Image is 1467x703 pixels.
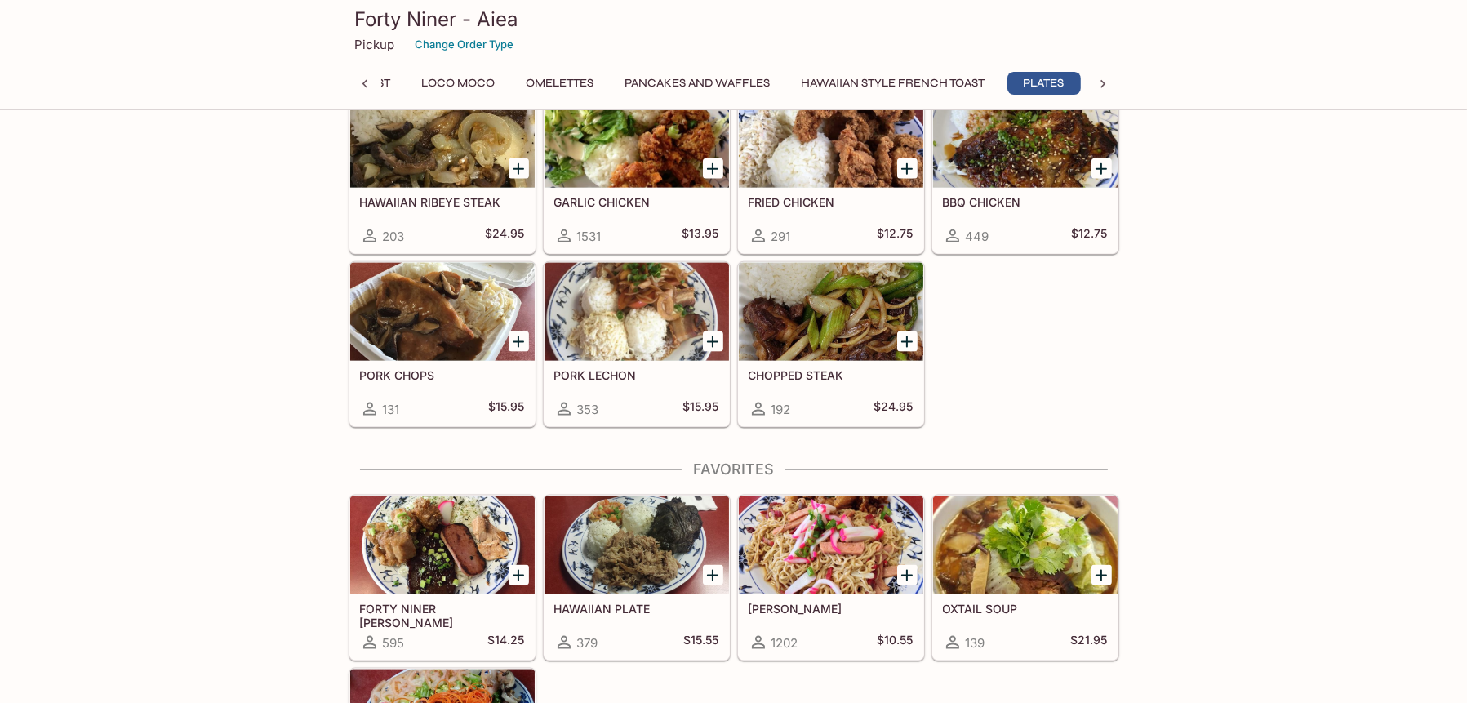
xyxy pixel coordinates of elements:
[577,402,599,417] span: 353
[349,496,536,661] a: FORTY NINER [PERSON_NAME]595$14.25
[966,635,985,651] span: 139
[749,368,914,382] h5: CHOPPED STEAK
[943,602,1108,616] h5: OXTAIL SOUP
[545,90,729,188] div: GARLIC CHICKEN
[933,496,1118,594] div: OXTAIL SOUP
[488,633,525,652] h5: $14.25
[1007,72,1081,95] button: Plates
[749,195,914,209] h5: FRIED CHICKEN
[684,633,719,652] h5: $15.55
[383,635,405,651] span: 595
[355,7,1113,32] h3: Forty Niner - Aiea
[897,158,918,179] button: Add FRIED CHICKEN
[703,331,723,352] button: Add PORK LECHON
[349,461,1119,478] h4: Favorites
[738,262,924,427] a: CHOPPED STEAK192$24.95
[793,72,994,95] button: Hawaiian Style French Toast
[966,229,989,244] span: 449
[1091,565,1112,585] button: Add OXTAIL SOUP
[349,89,536,254] a: HAWAIIAN RIBEYE STEAK203$24.95
[360,195,525,209] h5: HAWAIIAN RIBEYE STEAK
[682,226,719,246] h5: $13.95
[897,565,918,585] button: Add FRIED SAIMIN
[703,158,723,179] button: Add GARLIC CHICKEN
[878,226,914,246] h5: $12.75
[509,158,529,179] button: Add HAWAIIAN RIBEYE STEAK
[554,602,719,616] h5: HAWAIIAN PLATE
[545,263,729,361] div: PORK LECHON
[554,368,719,382] h5: PORK LECHON
[878,633,914,652] h5: $10.55
[544,89,730,254] a: GARLIC CHICKEN1531$13.95
[933,90,1118,188] div: BBQ CHICKEN
[749,602,914,616] h5: [PERSON_NAME]
[577,635,598,651] span: 379
[355,37,395,52] p: Pickup
[874,399,914,419] h5: $24.95
[383,402,400,417] span: 131
[350,90,535,188] div: HAWAIIAN RIBEYE STEAK
[932,89,1118,254] a: BBQ CHICKEN449$12.75
[616,72,780,95] button: Pancakes and Waffles
[683,399,719,419] h5: $15.95
[545,496,729,594] div: HAWAIIAN PLATE
[738,89,924,254] a: FRIED CHICKEN291$12.75
[932,496,1118,661] a: OXTAIL SOUP139$21.95
[360,602,525,629] h5: FORTY NINER [PERSON_NAME]
[771,402,791,417] span: 192
[771,229,791,244] span: 291
[897,331,918,352] button: Add CHOPPED STEAK
[489,399,525,419] h5: $15.95
[554,195,719,209] h5: GARLIC CHICKEN
[739,496,923,594] div: FRIED SAIMIN
[518,72,603,95] button: Omelettes
[703,565,723,585] button: Add HAWAIIAN PLATE
[771,635,798,651] span: 1202
[738,496,924,661] a: [PERSON_NAME]1202$10.55
[486,226,525,246] h5: $24.95
[544,262,730,427] a: PORK LECHON353$15.95
[1071,633,1108,652] h5: $21.95
[577,229,602,244] span: 1531
[408,32,522,57] button: Change Order Type
[350,263,535,361] div: PORK CHOPS
[1072,226,1108,246] h5: $12.75
[1091,158,1112,179] button: Add BBQ CHICKEN
[350,496,535,594] div: FORTY NINER BENTO
[544,496,730,661] a: HAWAIIAN PLATE379$15.55
[943,195,1108,209] h5: BBQ CHICKEN
[349,262,536,427] a: PORK CHOPS131$15.95
[360,368,525,382] h5: PORK CHOPS
[413,72,505,95] button: Loco Moco
[383,229,405,244] span: 203
[739,90,923,188] div: FRIED CHICKEN
[509,331,529,352] button: Add PORK CHOPS
[509,565,529,585] button: Add FORTY NINER BENTO
[739,263,923,361] div: CHOPPED STEAK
